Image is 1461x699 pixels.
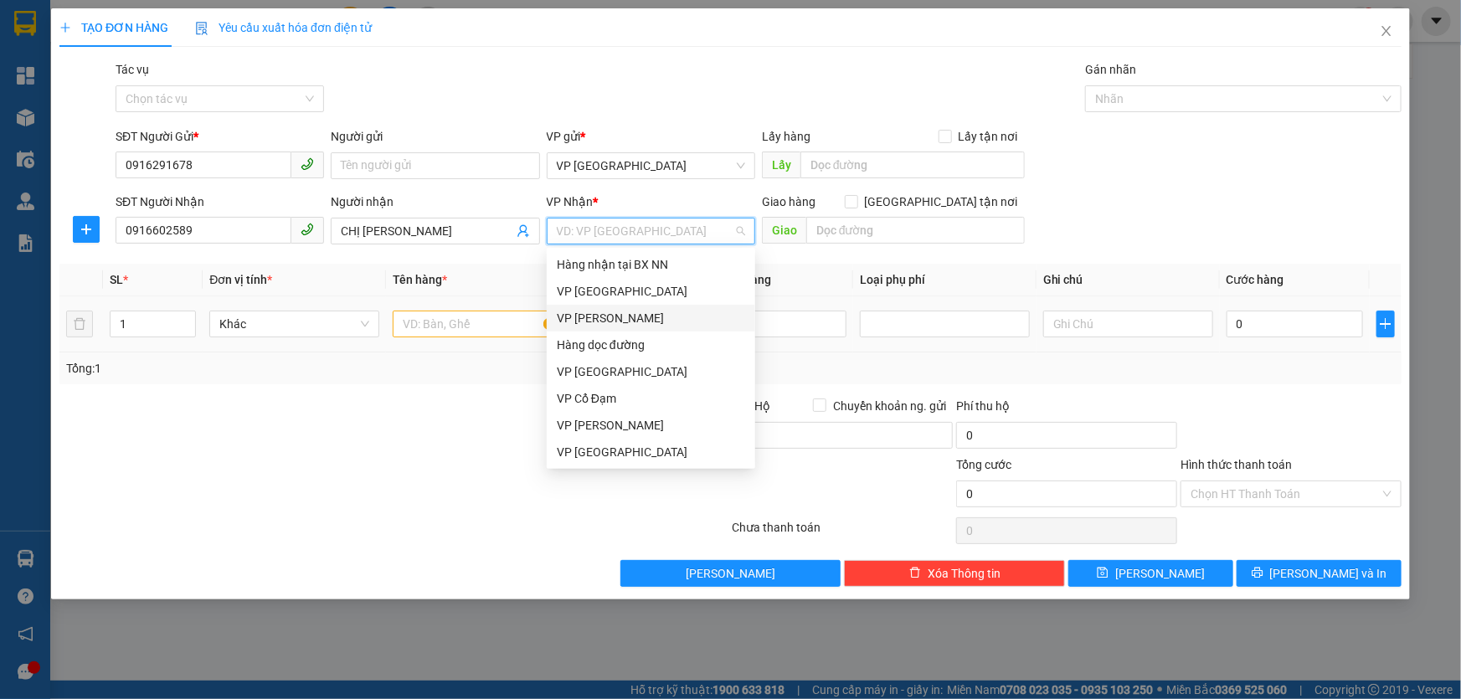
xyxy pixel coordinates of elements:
span: Xóa Thông tin [928,564,1001,583]
div: Phí thu hộ [956,397,1177,422]
div: VP [GEOGRAPHIC_DATA] [557,282,745,301]
button: plus [1376,311,1395,337]
div: SĐT Người Nhận [116,193,324,211]
div: Hàng nhận tại BX NN [557,255,745,274]
div: Người nhận [331,193,539,211]
button: printer[PERSON_NAME] và In [1237,560,1402,587]
span: [GEOGRAPHIC_DATA] tận nơi [858,193,1025,211]
div: VP Cổ Đạm [547,385,755,412]
div: Hàng dọc đường [557,336,745,354]
div: Hàng nhận tại BX NN [547,251,755,278]
img: icon [195,22,208,35]
span: Tổng cước [956,458,1011,471]
span: Yêu cầu xuất hóa đơn điện tử [195,21,372,34]
div: VP Hoàng Liệt [547,305,755,332]
input: 0 [710,311,846,337]
div: VP Hà Đông [547,358,755,385]
button: delete [66,311,93,337]
span: [PERSON_NAME] [1115,564,1205,583]
label: Gán nhãn [1085,63,1136,76]
span: Lấy tận nơi [952,127,1025,146]
div: VP [PERSON_NAME] [557,309,745,327]
div: Tổng: 1 [66,359,564,378]
span: printer [1252,567,1263,580]
span: SL [110,273,123,286]
span: Cước hàng [1227,273,1284,286]
button: save[PERSON_NAME] [1068,560,1233,587]
span: Đơn vị tính [209,273,272,286]
span: plus [59,22,71,33]
div: VP [GEOGRAPHIC_DATA] [557,362,745,381]
span: delete [909,567,921,580]
th: Loại phụ phí [853,264,1037,296]
img: logo.jpg [21,21,105,105]
span: Khác [219,311,369,337]
div: VP Cương Gián [547,412,755,439]
div: Người gửi [331,127,539,146]
span: VP Nhận [547,195,594,208]
span: VP Xuân Giang [557,153,745,178]
button: plus [73,216,100,243]
span: [PERSON_NAME] [686,564,775,583]
input: Ghi Chú [1043,311,1213,337]
span: [PERSON_NAME] và In [1270,564,1387,583]
span: phone [301,157,314,171]
b: GỬI : VP [GEOGRAPHIC_DATA] [21,121,250,177]
div: Hàng dọc đường [547,332,755,358]
li: Hotline: 1900252555 [157,62,700,83]
div: VP [PERSON_NAME] [557,416,745,434]
div: Chưa thanh toán [731,518,955,547]
label: Tác vụ [116,63,149,76]
input: Dọc đường [806,217,1025,244]
span: Chuyển khoản ng. gửi [826,397,953,415]
span: close [1380,24,1393,38]
th: Ghi chú [1037,264,1220,296]
li: Cổ Đạm, xã [GEOGRAPHIC_DATA], [GEOGRAPHIC_DATA] [157,41,700,62]
div: VP Xuân Giang [547,439,755,465]
span: TẠO ĐƠN HÀNG [59,21,168,34]
span: Giao hàng [762,195,815,208]
span: phone [301,223,314,236]
button: deleteXóa Thông tin [844,560,1065,587]
div: VP [GEOGRAPHIC_DATA] [557,443,745,461]
input: VD: Bàn, Ghế [393,311,563,337]
div: SĐT Người Gửi [116,127,324,146]
label: Hình thức thanh toán [1181,458,1292,471]
span: save [1097,567,1109,580]
button: Close [1363,8,1410,55]
span: Lấy hàng [762,130,810,143]
div: VP Cổ Đạm [557,389,745,408]
div: VP Mỹ Đình [547,278,755,305]
span: user-add [517,224,530,238]
div: VP gửi [547,127,755,146]
span: Tên hàng [393,273,447,286]
span: Lấy [762,152,800,178]
span: plus [1377,317,1394,331]
span: plus [74,223,99,236]
button: [PERSON_NAME] [620,560,841,587]
input: Dọc đường [800,152,1025,178]
span: Giao [762,217,806,244]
